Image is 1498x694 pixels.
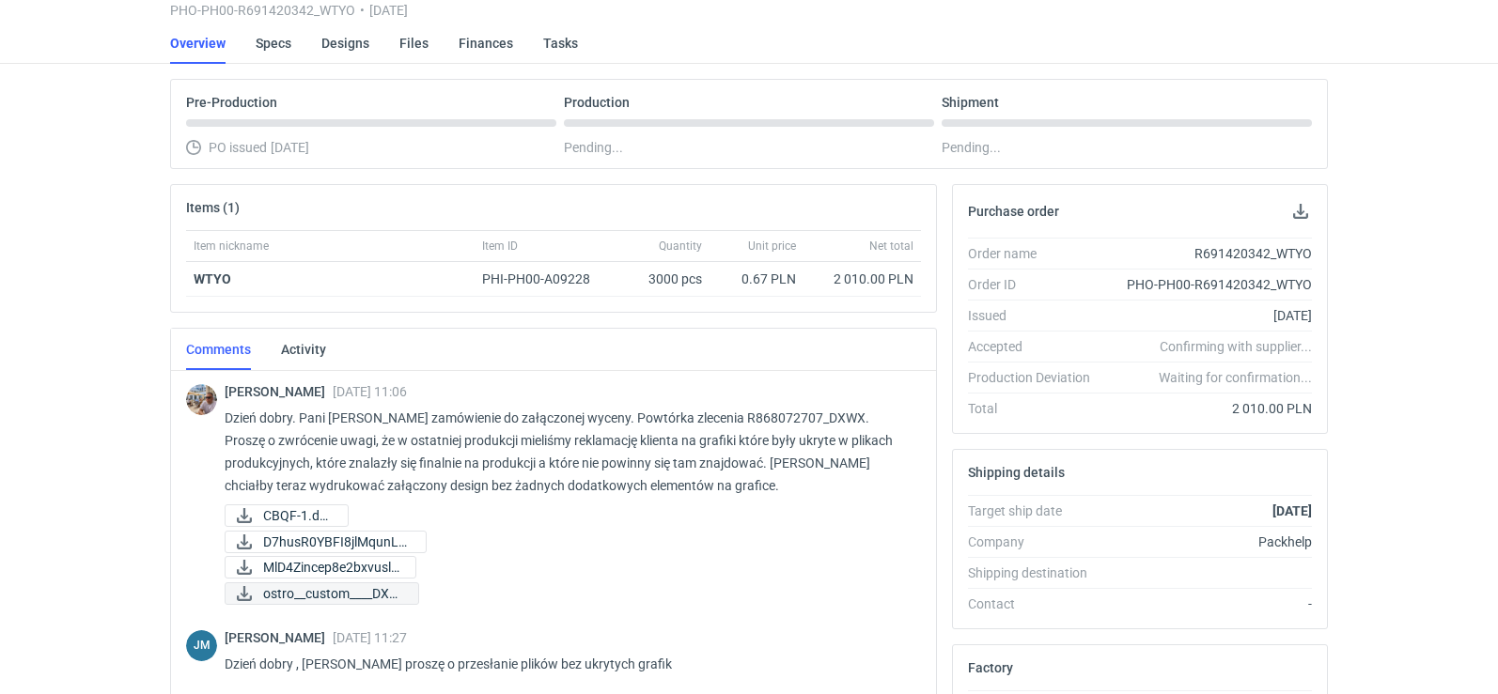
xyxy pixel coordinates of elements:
span: [PERSON_NAME] [225,630,333,645]
div: PHO-PH00-R691420342_WTYO [DATE] [170,3,1087,18]
div: 2 010.00 PLN [1105,399,1312,418]
a: Files [399,23,429,64]
span: Item ID [482,239,518,254]
p: Dzień dobry , [PERSON_NAME] proszę o przesłanie plików bez ukrytych grafik [225,653,906,675]
div: R691420342_WTYO [1105,244,1312,263]
span: • [360,3,365,18]
p: Pre-Production [186,95,277,110]
div: PHI-PH00-A09228 [482,270,608,288]
span: Unit price [748,239,796,254]
a: Specs [256,23,291,64]
div: Total [968,399,1105,418]
a: Activity [281,329,326,370]
div: - [1105,594,1312,613]
span: ostro__custom____DXW... [263,583,403,604]
h2: Shipping details [968,465,1065,480]
a: Comments [186,329,251,370]
span: CBQF-1.docx [263,505,333,526]
span: [DATE] 11:06 [333,384,407,399]
div: Packhelp [1105,532,1312,551]
span: MlD4Zincep8e2bxvuslv... [263,557,400,578]
h2: Purchase order [968,204,1059,219]
div: 0.67 PLN [717,270,796,288]
span: D7husR0YBFI8jlMqunLK... [263,532,411,552]
a: Tasks [543,23,578,64]
div: Order ID [968,275,1105,294]
a: CBQF-1.docx [225,504,349,527]
span: Quantity [659,239,702,254]
span: Net total [869,239,913,254]
div: Shipping destination [968,563,1105,582]
div: 3000 pcs [616,262,710,297]
div: [DATE] [1105,306,1312,325]
div: PO issued [186,136,556,159]
a: ostro__custom____DXW... [225,582,419,605]
div: Company [968,532,1105,551]
div: Pending... [942,136,1312,159]
div: Contact [968,594,1105,613]
h2: Items (1) [186,200,240,215]
div: Production Deviation [968,368,1105,387]
p: Production [564,95,630,110]
span: Pending... [564,136,623,159]
span: Item nickname [194,239,269,254]
a: Overview [170,23,226,64]
strong: WTYO [194,271,231,286]
span: [DATE] 11:27 [333,630,407,645]
p: Dzień dobry. Pani [PERSON_NAME] zamówienie do załączonej wyceny. Powtórka zlecenia R868072707_DXW... [225,407,906,497]
span: [DATE] [271,136,309,159]
h2: Factory [968,660,1013,675]
p: Shipment [942,95,999,110]
div: Issued [968,306,1105,325]
div: MlD4Zincep8e2bxvuslvdYX1LBDuWsxoGnomqzQS.png [225,556,413,578]
em: Waiting for confirmation... [1159,368,1312,387]
img: Michał Palasek [186,384,217,415]
div: Accepted [968,337,1105,356]
figcaption: JM [186,630,217,661]
strong: [DATE] [1272,503,1312,518]
a: D7husR0YBFI8jlMqunLK... [225,531,427,553]
div: Order name [968,244,1105,263]
div: 2 010.00 PLN [811,270,913,288]
div: ostro__custom____DXWX__d0__oR868072707.pdf [225,582,413,605]
a: Finances [459,23,513,64]
div: Target ship date [968,501,1105,520]
span: [PERSON_NAME] [225,384,333,399]
em: Confirming with supplier... [1160,339,1312,354]
div: Joanna Myślak [186,630,217,661]
button: Download PO [1289,200,1312,223]
div: PHO-PH00-R691420342_WTYO [1105,275,1312,294]
a: Designs [321,23,369,64]
a: MlD4Zincep8e2bxvuslv... [225,556,416,578]
div: D7husR0YBFI8jlMqunLKiMiLzp9zL12L8zbyJAdT.png [225,531,413,553]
